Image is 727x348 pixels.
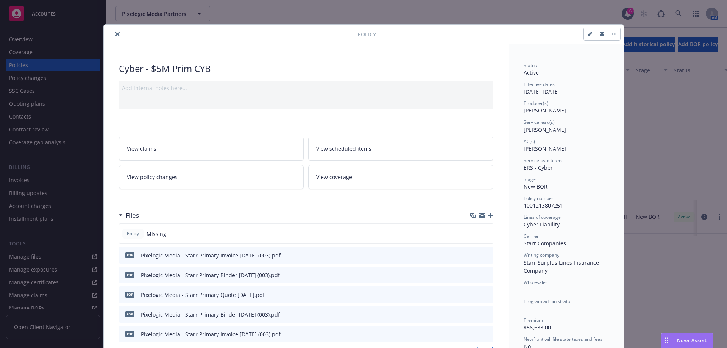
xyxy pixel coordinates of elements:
span: [PERSON_NAME] [524,126,566,133]
span: 1001213807251 [524,202,563,209]
span: - [524,305,526,312]
span: Cyber Liability [524,221,560,228]
button: preview file [484,311,490,318]
span: View claims [127,145,156,153]
span: Policy [357,30,376,38]
span: View scheduled items [316,145,371,153]
span: View coverage [316,173,352,181]
span: Service lead(s) [524,119,555,125]
span: Status [524,62,537,69]
div: Pixelogic Media - Starr Primary Quote [DATE].pdf [141,291,265,299]
button: preview file [484,271,490,279]
button: download file [471,291,477,299]
span: pdf [125,252,134,258]
div: Cyber - $5M Prim CYB [119,62,493,75]
span: Policy number [524,195,554,201]
div: Drag to move [661,333,671,348]
span: Newfront will file state taxes and fees [524,336,602,342]
span: [PERSON_NAME] [524,107,566,114]
button: preview file [484,330,490,338]
button: preview file [484,291,490,299]
a: View claims [119,137,304,161]
a: View coverage [308,165,493,189]
span: Policy [125,230,140,237]
div: Pixelogic Media - Starr Primary Invoice [DATE] (003).pdf [141,251,281,259]
span: Stage [524,176,536,183]
a: View scheduled items [308,137,493,161]
span: Effective dates [524,81,555,87]
span: - [524,286,526,293]
div: Pixelogic Media - Starr Primary Invoice [DATE] (003).pdf [141,330,281,338]
button: download file [471,251,477,259]
button: Nova Assist [661,333,713,348]
span: AC(s) [524,138,535,145]
button: download file [471,311,477,318]
span: pdf [125,331,134,337]
div: Files [119,211,139,220]
span: Starr Companies [524,240,566,247]
span: Starr Surplus Lines Insurance Company [524,259,601,274]
span: pdf [125,311,134,317]
span: Program administrator [524,298,572,304]
button: preview file [484,251,490,259]
span: Wholesaler [524,279,548,286]
div: Pixelogic Media - Starr Primary Binder [DATE] (003).pdf [141,311,280,318]
span: pdf [125,292,134,297]
span: Service lead team [524,157,562,164]
div: Add internal notes here... [122,84,490,92]
span: ERS - Cyber [524,164,553,171]
button: download file [471,330,477,338]
a: View policy changes [119,165,304,189]
span: View policy changes [127,173,178,181]
span: Active [524,69,539,76]
button: close [113,30,122,39]
span: [PERSON_NAME] [524,145,566,152]
div: Pixelogic Media - Starr Primary Binder [DATE] (003).pdf [141,271,280,279]
div: [DATE] - [DATE] [524,81,608,95]
span: $56,633.00 [524,324,551,331]
h3: Files [126,211,139,220]
span: New BOR [524,183,548,190]
span: Missing [147,230,166,238]
button: download file [471,271,477,279]
span: Writing company [524,252,559,258]
span: Lines of coverage [524,214,561,220]
span: Producer(s) [524,100,548,106]
span: Nova Assist [677,337,707,343]
span: Premium [524,317,543,323]
span: pdf [125,272,134,278]
span: Carrier [524,233,539,239]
